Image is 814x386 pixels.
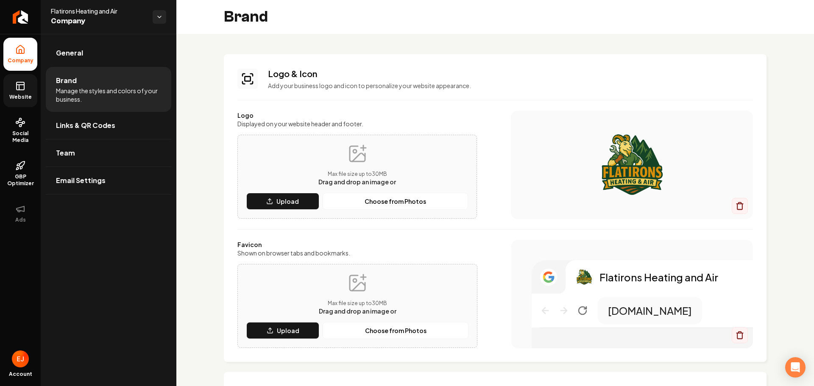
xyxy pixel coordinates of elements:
p: Flatirons Heating and Air [599,270,718,284]
a: Team [46,139,171,167]
a: Social Media [3,111,37,150]
a: Email Settings [46,167,171,194]
a: Links & QR Codes [46,112,171,139]
p: Upload [277,326,299,335]
span: Links & QR Codes [56,120,115,131]
button: Upload [246,193,319,210]
span: Flatirons Heating and Air [51,7,146,15]
p: Max file size up to 30 MB [318,171,396,178]
p: [DOMAIN_NAME] [608,304,692,317]
a: General [46,39,171,67]
span: GBP Optimizer [3,173,37,187]
button: Choose from Photos [323,193,468,210]
button: Choose from Photos [323,322,468,339]
img: Eduard Joers [12,350,29,367]
span: Drag and drop an image or [318,178,396,186]
a: GBP Optimizer [3,154,37,194]
span: Ads [12,217,29,223]
label: Shown on browser tabs and bookmarks. [237,249,477,257]
span: Manage the styles and colors of your business. [56,86,161,103]
span: Account [9,371,32,378]
img: Logo [528,131,736,199]
span: Company [51,15,146,27]
span: Email Settings [56,175,106,186]
label: Favicon [237,240,477,249]
a: Website [3,74,37,107]
p: Upload [276,197,299,205]
p: Add your business logo and icon to personalize your website appearance. [268,81,753,90]
span: Team [56,148,75,158]
span: Social Media [3,130,37,144]
img: Rebolt Logo [13,10,28,24]
span: Drag and drop an image or [319,307,396,315]
span: Company [4,57,37,64]
p: Choose from Photos [365,326,427,335]
span: General [56,48,83,58]
p: Choose from Photos [365,197,426,205]
span: Website [6,94,35,100]
span: Brand [56,75,77,86]
button: Ads [3,197,37,230]
h3: Logo & Icon [268,68,753,80]
button: Open user button [12,350,29,367]
button: Upload [246,322,319,339]
div: Open Intercom Messenger [785,357,806,378]
img: Logo [576,269,593,286]
h2: Brand [224,8,268,25]
label: Displayed on your website header and footer. [237,119,477,128]
p: Max file size up to 30 MB [319,300,396,307]
label: Logo [237,111,477,119]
